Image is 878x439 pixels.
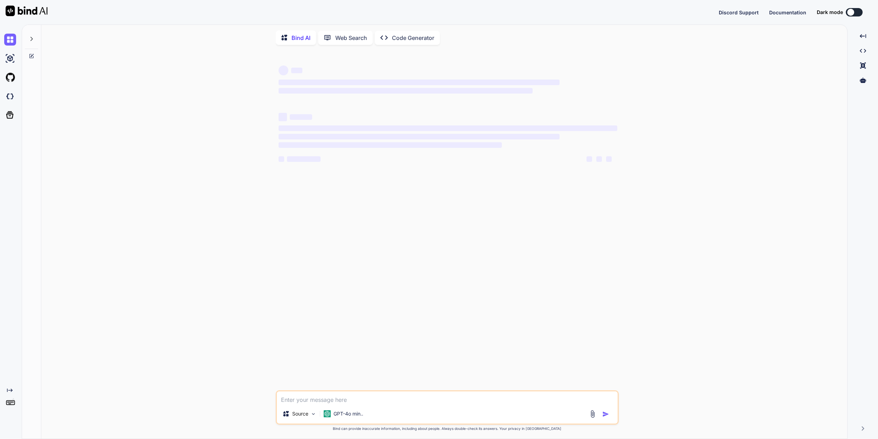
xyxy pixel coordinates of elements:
[606,156,612,162] span: ‌
[392,34,434,42] p: Code Generator
[276,426,619,431] p: Bind can provide inaccurate information, including about people. Always double-check its answers....
[324,410,331,417] img: GPT-4o mini
[769,9,806,16] button: Documentation
[602,411,609,418] img: icon
[290,114,312,120] span: ‌
[6,6,48,16] img: Bind AI
[596,156,602,162] span: ‌
[292,34,310,42] p: Bind AI
[279,66,288,75] span: ‌
[279,80,560,85] span: ‌
[769,9,806,15] span: Documentation
[4,90,16,102] img: darkCloudIdeIcon
[291,68,302,73] span: ‌
[279,113,287,121] span: ‌
[4,53,16,64] img: ai-studio
[279,125,617,131] span: ‌
[279,156,284,162] span: ‌
[279,88,533,94] span: ‌
[4,34,16,46] img: chat
[589,410,597,418] img: attachment
[279,134,560,139] span: ‌
[719,9,759,15] span: Discord Support
[817,9,843,16] span: Dark mode
[279,142,502,148] span: ‌
[292,410,308,417] p: Source
[333,410,363,417] p: GPT-4o min..
[310,411,316,417] img: Pick Models
[4,71,16,83] img: githubLight
[335,34,367,42] p: Web Search
[287,156,321,162] span: ‌
[719,9,759,16] button: Discord Support
[586,156,592,162] span: ‌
